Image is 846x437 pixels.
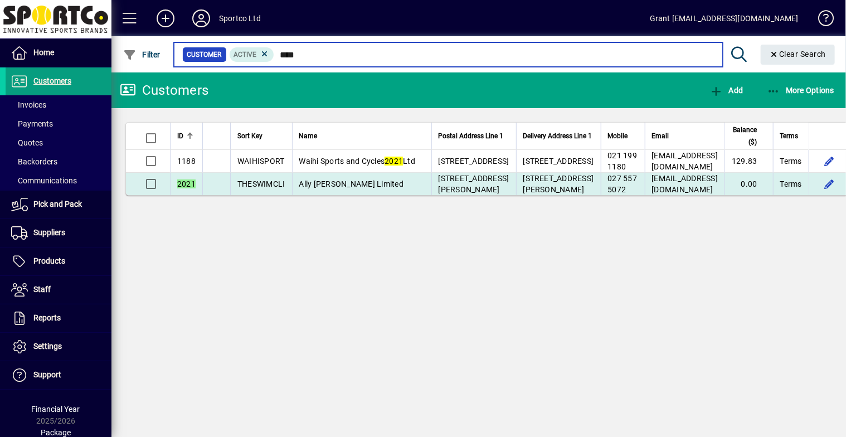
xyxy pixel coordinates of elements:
[725,150,773,173] td: 129.83
[439,174,509,194] span: [STREET_ADDRESS][PERSON_NAME]
[6,171,111,190] a: Communications
[725,173,773,195] td: 0.00
[33,313,61,322] span: Reports
[123,50,161,59] span: Filter
[148,8,183,28] button: Add
[11,176,77,185] span: Communications
[183,8,219,28] button: Profile
[33,256,65,265] span: Products
[6,219,111,247] a: Suppliers
[299,179,404,188] span: Ally [PERSON_NAME] Limited
[11,119,53,128] span: Payments
[177,130,196,142] div: ID
[299,157,416,166] span: Waihi Sports and Cycles Ltd
[6,95,111,114] a: Invoices
[33,285,51,294] span: Staff
[177,157,196,166] span: 1188
[820,152,838,170] button: Edit
[6,191,111,219] a: Pick and Pack
[120,81,208,99] div: Customers
[439,130,504,142] span: Postal Address Line 1
[780,130,799,142] span: Terms
[764,80,838,100] button: More Options
[652,174,718,194] span: [EMAIL_ADDRESS][DOMAIN_NAME]
[120,45,163,65] button: Filter
[11,157,57,166] span: Backorders
[230,47,274,62] mat-chip: Activation Status: Active
[6,361,111,389] a: Support
[523,130,592,142] span: Delivery Address Line 1
[6,276,111,304] a: Staff
[608,130,628,142] span: Mobile
[6,114,111,133] a: Payments
[439,157,509,166] span: [STREET_ADDRESS]
[237,130,262,142] span: Sort Key
[33,48,54,57] span: Home
[6,39,111,67] a: Home
[385,157,403,166] em: 2021
[234,51,257,59] span: Active
[608,130,638,142] div: Mobile
[41,428,71,437] span: Package
[299,130,425,142] div: Name
[6,304,111,332] a: Reports
[780,178,802,190] span: Terms
[810,2,832,38] a: Knowledge Base
[780,156,802,167] span: Terms
[652,130,669,142] span: Email
[32,405,80,414] span: Financial Year
[770,50,826,59] span: Clear Search
[299,130,318,142] span: Name
[177,179,196,188] em: 2021
[177,130,183,142] span: ID
[767,86,835,95] span: More Options
[33,228,65,237] span: Suppliers
[523,157,594,166] span: [STREET_ADDRESS]
[237,179,285,188] span: THESWIMCLI
[6,333,111,361] a: Settings
[6,133,111,152] a: Quotes
[707,80,746,100] button: Add
[33,200,82,208] span: Pick and Pack
[732,124,757,148] span: Balance ($)
[6,247,111,275] a: Products
[11,100,46,109] span: Invoices
[608,151,638,171] span: 021 199 1180
[761,45,835,65] button: Clear
[650,9,799,27] div: Grant [EMAIL_ADDRESS][DOMAIN_NAME]
[6,152,111,171] a: Backorders
[33,342,62,351] span: Settings
[187,49,222,60] span: Customer
[732,124,767,148] div: Balance ($)
[652,130,718,142] div: Email
[820,175,838,193] button: Edit
[523,174,594,194] span: [STREET_ADDRESS][PERSON_NAME]
[237,157,285,166] span: WAIHISPORT
[219,9,261,27] div: Sportco Ltd
[709,86,743,95] span: Add
[33,370,61,379] span: Support
[608,174,638,194] span: 027 557 5072
[11,138,43,147] span: Quotes
[33,76,71,85] span: Customers
[652,151,718,171] span: [EMAIL_ADDRESS][DOMAIN_NAME]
